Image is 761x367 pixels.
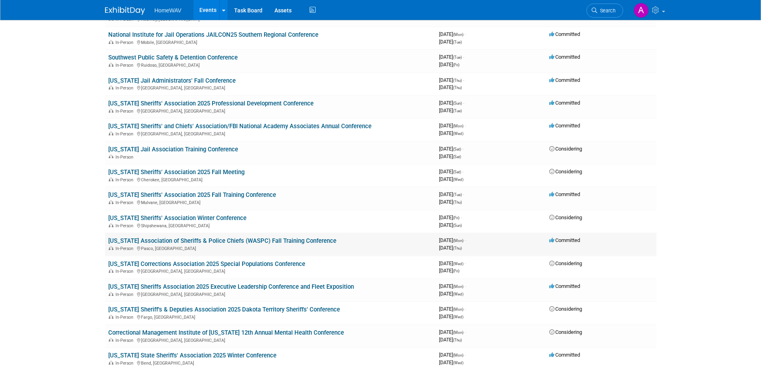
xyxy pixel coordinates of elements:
[439,329,466,335] span: [DATE]
[108,84,433,91] div: [GEOGRAPHIC_DATA], [GEOGRAPHIC_DATA]
[108,100,314,107] a: [US_STATE] Sheriffs' Association 2025 Professional Development Conference
[108,77,236,84] a: [US_STATE] Jail Administrators' Fall Conference
[108,214,246,222] a: [US_STATE] Sheriffs' Association Winter Conference
[439,169,463,175] span: [DATE]
[115,338,136,343] span: In-Person
[465,260,466,266] span: -
[462,169,463,175] span: -
[597,8,616,14] span: Search
[439,199,462,205] span: [DATE]
[108,359,433,366] div: Bend, [GEOGRAPHIC_DATA]
[109,155,113,159] img: In-Person Event
[108,176,433,183] div: Cherokee, [GEOGRAPHIC_DATA]
[109,85,113,89] img: In-Person Event
[453,131,463,136] span: (Wed)
[453,361,463,365] span: (Wed)
[453,262,463,266] span: (Wed)
[439,222,462,228] span: [DATE]
[109,223,113,227] img: In-Person Event
[109,315,113,319] img: In-Person Event
[108,329,344,336] a: Correctional Management Institute of [US_STATE] 12th Annual Mental Health Conference
[439,107,462,113] span: [DATE]
[439,39,462,45] span: [DATE]
[105,7,145,15] img: ExhibitDay
[453,192,462,197] span: (Tue)
[549,237,580,243] span: Committed
[109,40,113,44] img: In-Person Event
[109,109,113,113] img: In-Person Event
[453,101,462,105] span: (Sun)
[115,315,136,320] span: In-Person
[453,200,462,204] span: (Thu)
[439,359,463,365] span: [DATE]
[549,123,580,129] span: Committed
[549,169,582,175] span: Considering
[109,63,113,67] img: In-Person Event
[549,329,582,335] span: Considering
[439,130,463,136] span: [DATE]
[549,306,582,312] span: Considering
[586,4,623,18] a: Search
[108,54,238,61] a: Southwest Public Safety & Detention Conference
[108,61,433,68] div: Ruidoso, [GEOGRAPHIC_DATA]
[115,361,136,366] span: In-Person
[549,77,580,83] span: Committed
[453,246,462,250] span: (Thu)
[453,338,462,342] span: (Thu)
[439,306,466,312] span: [DATE]
[108,199,433,205] div: Mulvane, [GEOGRAPHIC_DATA]
[108,291,433,297] div: [GEOGRAPHIC_DATA], [GEOGRAPHIC_DATA]
[108,337,433,343] div: [GEOGRAPHIC_DATA], [GEOGRAPHIC_DATA]
[108,107,433,114] div: [GEOGRAPHIC_DATA], [GEOGRAPHIC_DATA]
[439,31,466,37] span: [DATE]
[115,223,136,228] span: In-Person
[465,306,466,312] span: -
[549,352,580,358] span: Committed
[453,55,462,60] span: (Tue)
[108,306,340,313] a: [US_STATE] Sheriff's & Deputies Association 2025 Dakota Territory Sheriffs' Conference
[439,146,463,152] span: [DATE]
[465,329,466,335] span: -
[108,260,305,268] a: [US_STATE] Corrections Association 2025 Special Populations Conference
[108,222,433,228] div: Shipshewana, [GEOGRAPHIC_DATA]
[115,292,136,297] span: In-Person
[453,284,463,289] span: (Mon)
[439,54,464,60] span: [DATE]
[439,291,463,297] span: [DATE]
[439,283,466,289] span: [DATE]
[109,200,113,204] img: In-Person Event
[453,170,461,174] span: (Sat)
[453,155,461,159] span: (Sat)
[115,63,136,68] span: In-Person
[439,214,462,220] span: [DATE]
[453,78,462,83] span: (Thu)
[439,153,461,159] span: [DATE]
[109,269,113,273] img: In-Person Event
[115,246,136,251] span: In-Person
[109,131,113,135] img: In-Person Event
[108,31,318,38] a: National Institute for Jail Operations JAILCON25 Southern Regional Conference
[439,84,462,90] span: [DATE]
[463,54,464,60] span: -
[115,269,136,274] span: In-Person
[463,191,464,197] span: -
[461,214,462,220] span: -
[453,63,459,67] span: (Fri)
[453,124,463,128] span: (Mon)
[439,337,462,343] span: [DATE]
[453,177,463,182] span: (Wed)
[108,313,433,320] div: Fargo, [GEOGRAPHIC_DATA]
[453,238,463,243] span: (Mon)
[453,85,462,90] span: (Thu)
[465,237,466,243] span: -
[439,260,466,266] span: [DATE]
[115,109,136,114] span: In-Person
[439,77,464,83] span: [DATE]
[463,77,464,83] span: -
[549,54,580,60] span: Committed
[439,123,466,129] span: [DATE]
[463,100,464,106] span: -
[108,123,372,130] a: [US_STATE] Sheriffs' and Chiefs' Association/FBI National Academy Associates Annual Conference
[108,283,354,290] a: [US_STATE] Sheriffs Association 2025 Executive Leadership Conference and Fleet Exposition
[634,3,649,18] img: Amanda Jasper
